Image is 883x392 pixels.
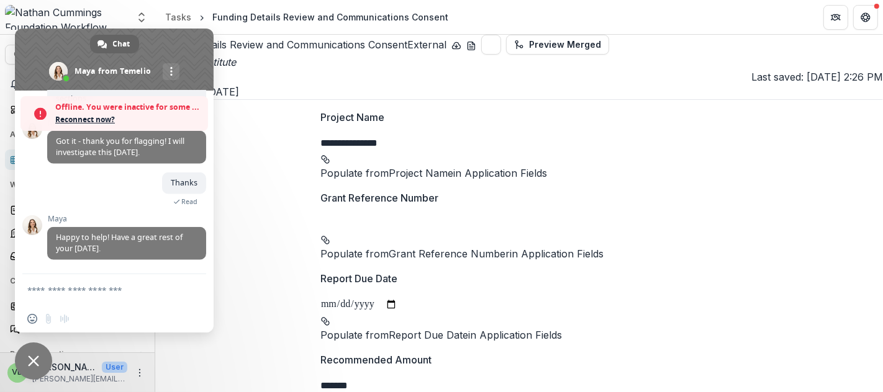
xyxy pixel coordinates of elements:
[5,200,150,220] a: Proposals
[5,271,150,291] button: Open Contacts
[212,11,448,24] div: Funding Details Review and Communications Consent
[163,63,179,80] div: More channels
[5,175,150,195] button: Open Workflows
[751,69,883,84] p: Last saved: [DATE] 2:26 PM
[5,99,150,120] a: Dashboard
[155,37,446,52] h2: Funding Details Review and Communications Consent
[171,177,197,188] span: Thanks
[320,271,397,286] p: Report Due Date
[451,37,461,52] button: download-button
[27,314,37,324] span: Insert an emoji
[320,246,718,261] p: Populate from Grant Reference Number in Application Fields
[5,319,150,339] a: Communications
[320,166,718,180] p: Populate from Project Name in Application Fields
[55,114,202,126] span: Reconnect now?
[165,11,191,24] div: Tasks
[113,35,130,53] span: Chat
[466,37,476,52] button: download-word-button
[10,277,132,285] span: Contacts
[506,35,609,55] button: Preview Merged
[5,125,150,145] button: Open Activity
[5,45,150,65] button: Search...
[320,110,384,125] p: Project Name
[10,180,132,189] span: Workflows
[102,362,127,373] p: User
[47,215,206,223] span: Maya
[155,84,883,99] p: Due Date: [DATE]
[132,365,147,380] button: More
[32,373,127,385] p: [PERSON_NAME][EMAIL_ADDRESS][PERSON_NAME][DOMAIN_NAME]
[320,190,438,205] p: Grant Reference Number
[90,35,139,53] div: Chat
[56,136,184,158] span: Got it - thank you for flagging! I will investigate this [DATE].
[133,5,150,30] button: Open entity switcher
[5,296,150,316] a: Grantees
[5,74,150,94] button: Notifications128
[481,35,501,55] button: Preview 7f8f479b-3655-4a27-b1db-59ae7c08d53a.pdf
[56,232,183,254] span: Happy to help! Have a great rest of your [DATE].
[320,352,432,367] p: Recommended Amount
[407,38,446,51] span: External
[12,368,23,376] div: Valerie Boucard
[32,360,97,373] p: [PERSON_NAME]
[5,149,150,170] a: Tasks
[160,8,453,26] nav: breadcrumb
[27,285,174,296] textarea: Compose your message...
[5,5,128,30] img: Nathan Cummings Foundation Workflow Sandbox logo
[5,246,150,266] a: Grantee Reports
[5,344,150,364] button: Open Data & Reporting
[320,327,718,342] p: Populate from Report Due Date in Application Fields
[853,5,878,30] button: Get Help
[160,8,196,26] a: Tasks
[5,223,150,243] a: Payments
[10,350,132,359] span: Data & Reporting
[181,197,197,206] span: Read
[10,130,132,139] span: Activity
[15,342,52,380] div: Close chat
[55,101,202,114] span: Offline. You were inactive for some time.
[823,5,848,30] button: Partners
